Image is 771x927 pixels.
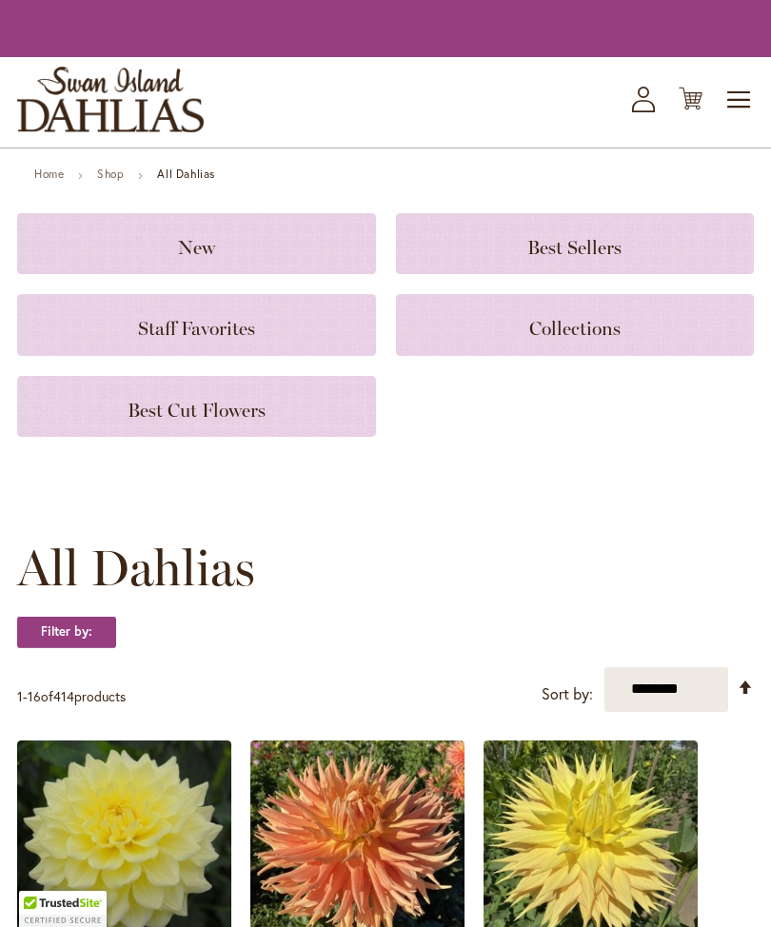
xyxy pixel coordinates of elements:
strong: Filter by: [17,616,116,648]
a: Best Cut Flowers [17,376,376,437]
span: New [178,236,215,259]
a: Staff Favorites [17,294,376,355]
a: Home [34,167,64,181]
a: store logo [17,67,204,132]
a: Best Sellers [396,213,755,274]
span: Best Sellers [527,236,622,259]
span: 16 [28,687,41,705]
span: 1 [17,687,23,705]
span: Staff Favorites [138,317,255,340]
div: TrustedSite Certified [19,891,107,927]
span: 414 [53,687,74,705]
a: New [17,213,376,274]
span: Collections [529,317,621,340]
a: Shop [97,167,124,181]
a: Collections [396,294,755,355]
p: - of products [17,681,126,712]
strong: All Dahlias [157,167,215,181]
span: Best Cut Flowers [128,399,266,422]
span: All Dahlias [17,540,255,597]
label: Sort by: [542,677,593,712]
